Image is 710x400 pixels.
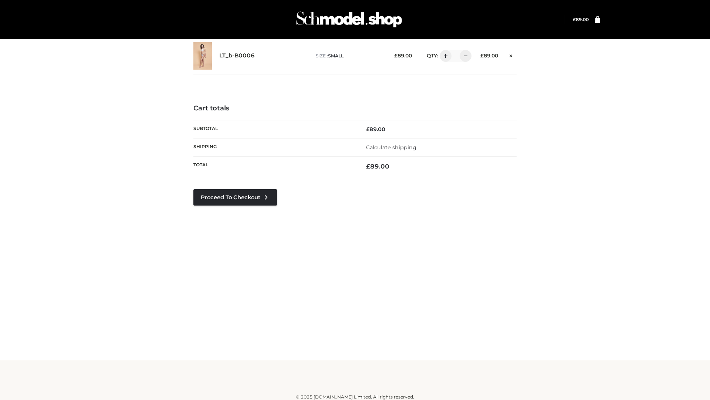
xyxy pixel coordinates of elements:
span: £ [394,53,398,59]
bdi: 89.00 [366,163,389,170]
bdi: 89.00 [394,53,412,59]
th: Subtotal [193,120,355,138]
bdi: 89.00 [366,126,385,133]
span: £ [366,163,370,170]
th: Shipping [193,138,355,156]
a: Proceed to Checkout [193,189,277,206]
bdi: 89.00 [480,53,498,59]
span: SMALL [328,53,344,59]
a: £89.00 [573,17,589,22]
span: £ [480,53,484,59]
a: Calculate shipping [366,144,416,151]
img: Schmodel Admin 964 [294,5,405,34]
p: size : [316,53,383,59]
bdi: 89.00 [573,17,589,22]
th: Total [193,157,355,176]
a: Remove this item [506,50,517,60]
span: £ [573,17,576,22]
div: QTY: [419,50,469,62]
h4: Cart totals [193,104,517,113]
span: £ [366,126,369,133]
a: LT_b-B0006 [219,52,255,59]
